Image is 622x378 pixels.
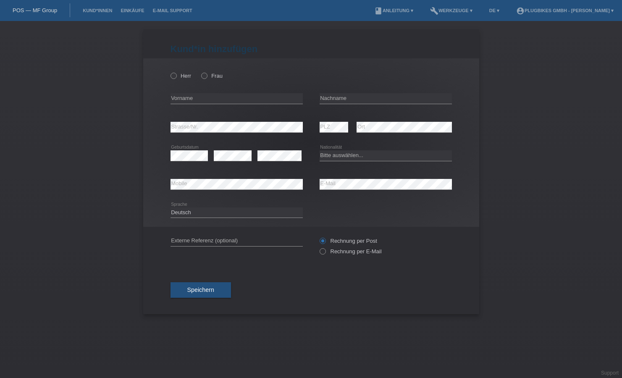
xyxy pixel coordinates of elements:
[512,8,618,13] a: account_circlePlugBikes GmbH - [PERSON_NAME] ▾
[13,7,57,13] a: POS — MF Group
[516,7,525,15] i: account_circle
[320,238,377,244] label: Rechnung per Post
[320,238,325,248] input: Rechnung per Post
[485,8,504,13] a: DE ▾
[149,8,197,13] a: E-Mail Support
[374,7,383,15] i: book
[370,8,417,13] a: bookAnleitung ▾
[601,370,619,376] a: Support
[426,8,477,13] a: buildWerkzeuge ▾
[320,248,382,255] label: Rechnung per E-Mail
[201,73,223,79] label: Frau
[171,73,176,78] input: Herr
[171,282,231,298] button: Speichern
[430,7,438,15] i: build
[171,44,452,54] h1: Kund*in hinzufügen
[187,286,214,293] span: Speichern
[171,73,192,79] label: Herr
[116,8,148,13] a: Einkäufe
[79,8,116,13] a: Kund*innen
[320,248,325,259] input: Rechnung per E-Mail
[201,73,207,78] input: Frau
